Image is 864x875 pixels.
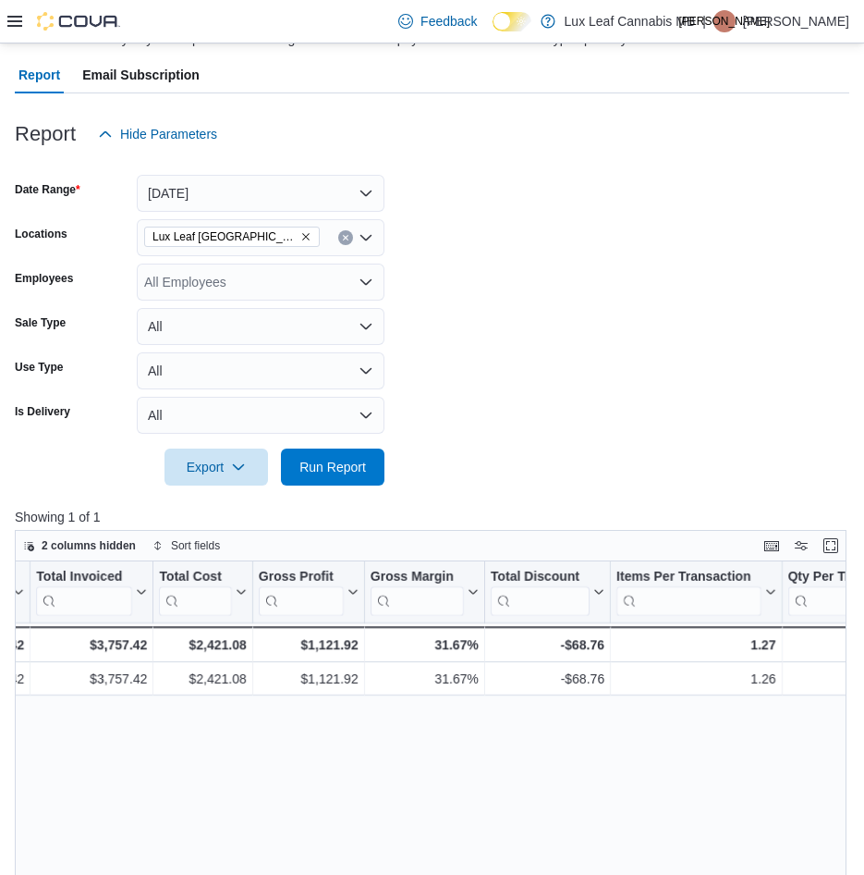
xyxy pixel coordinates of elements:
p: Showing 1 of 1 [15,508,855,526]
div: 31.67% [371,668,479,690]
button: All [137,397,384,434]
button: Clear input [338,230,353,245]
div: $2,421.08 [159,634,246,656]
button: Total Discount [491,569,604,616]
input: Dark Mode [493,12,531,31]
button: Display options [790,535,812,557]
div: Total Discount [491,569,590,586]
label: Sale Type [15,315,66,330]
button: Remove Lux Leaf Winnipeg - Bridgewater from selection in this group [300,231,311,242]
div: James Au [713,10,736,32]
span: Dark Mode [493,31,493,32]
div: Gross Profit [259,569,344,586]
div: $1,121.92 [259,634,359,656]
div: Gross Margin [371,569,464,616]
div: $3,757.42 [36,668,147,690]
span: 2 columns hidden [42,538,136,553]
span: Lux Leaf Winnipeg - Bridgewater [144,227,320,247]
div: Total Invoiced [36,569,132,586]
span: Export [176,449,257,486]
span: [PERSON_NAME] [679,10,771,32]
span: Email Subscription [82,56,200,93]
button: 2 columns hidden [16,535,143,557]
label: Employees [15,271,73,286]
button: Gross Profit [259,569,359,616]
div: -$68.76 [491,668,604,690]
span: Feedback [420,12,477,31]
button: All [137,308,384,345]
button: Open list of options [359,275,373,290]
div: -$68.76 [491,634,604,656]
span: Run Report [299,458,366,476]
span: Hide Parameters [120,125,217,143]
button: All [137,352,384,389]
p: Lux Leaf Cannabis MB [565,10,696,32]
label: Is Delivery [15,404,70,419]
h3: Report [15,123,76,145]
span: Report [18,56,60,93]
label: Use Type [15,360,63,375]
label: Date Range [15,182,80,197]
button: Total Invoiced [36,569,147,616]
div: 31.67% [371,634,479,656]
button: Keyboard shortcuts [761,535,783,557]
span: Lux Leaf [GEOGRAPHIC_DATA] - [GEOGRAPHIC_DATA] [152,228,297,246]
div: Total Invoiced [36,569,132,616]
div: Items Per Transaction [616,569,761,616]
button: Total Cost [159,569,246,616]
div: $2,421.08 [159,668,246,690]
div: Gross Margin [371,569,464,586]
button: Sort fields [145,535,227,557]
p: [PERSON_NAME] [743,10,849,32]
button: Hide Parameters [91,116,225,153]
a: Feedback [391,3,484,40]
label: Locations [15,227,67,241]
div: Gross Profit [259,569,344,616]
button: Enter fullscreen [820,535,842,557]
button: Gross Margin [371,569,479,616]
div: 1.27 [616,634,776,656]
div: 1.26 [616,668,776,690]
button: Open list of options [359,230,373,245]
button: [DATE] [137,175,384,212]
button: Export [164,449,268,486]
button: Run Report [281,449,384,486]
div: Total Cost [159,569,231,586]
div: $3,757.42 [36,634,147,656]
img: Cova [37,12,120,31]
div: Total Cost [159,569,231,616]
div: Items Per Transaction [616,569,761,586]
div: $1,121.92 [259,668,359,690]
div: Total Discount [491,569,590,616]
span: Sort fields [171,538,220,553]
button: Items Per Transaction [616,569,776,616]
